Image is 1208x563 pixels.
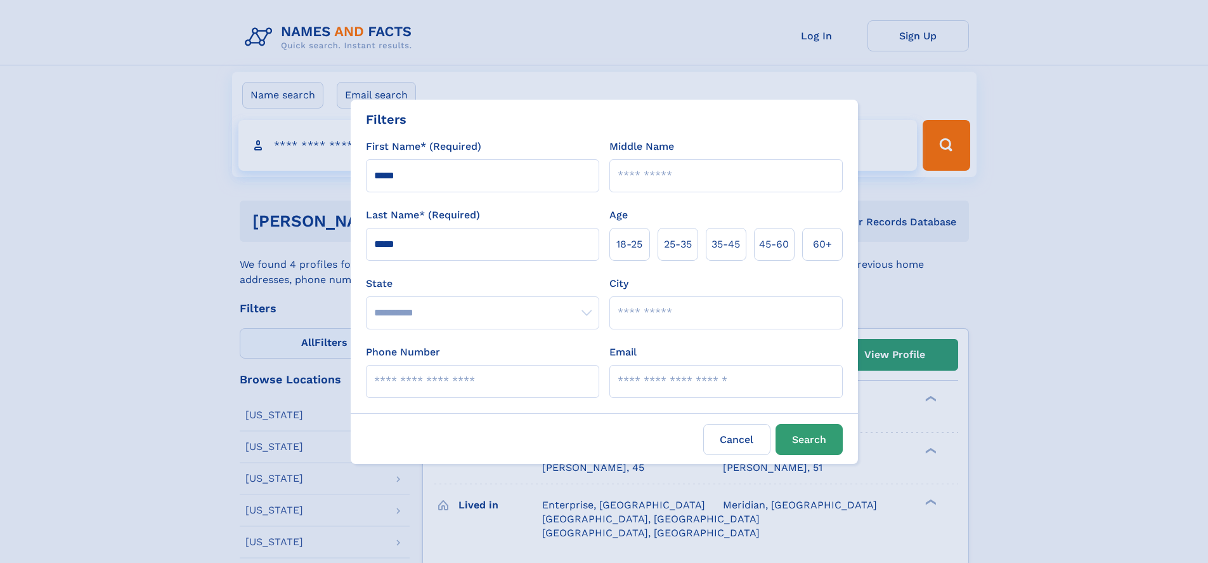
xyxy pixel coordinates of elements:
label: Phone Number [366,345,440,360]
label: State [366,276,599,291]
label: Cancel [703,424,770,455]
label: First Name* (Required) [366,139,481,154]
span: 25‑35 [664,237,692,252]
span: 60+ [813,237,832,252]
div: Filters [366,110,406,129]
span: 45‑60 [759,237,789,252]
button: Search [776,424,843,455]
label: Email [609,345,637,360]
label: Last Name* (Required) [366,208,480,223]
label: Age [609,208,628,223]
label: City [609,276,628,291]
label: Middle Name [609,139,674,154]
span: 35‑45 [711,237,740,252]
span: 18‑25 [616,237,642,252]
